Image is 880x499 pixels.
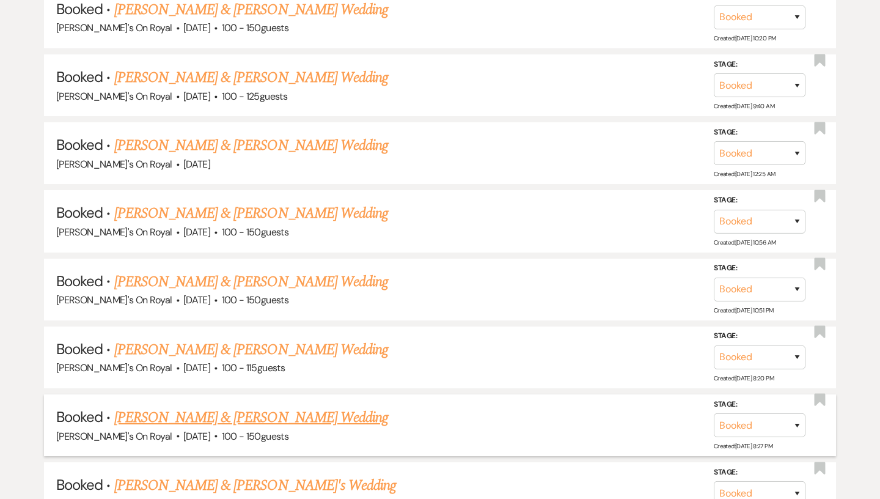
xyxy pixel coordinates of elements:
[183,21,210,34] span: [DATE]
[114,475,397,497] a: [PERSON_NAME] & [PERSON_NAME]'s Wedding
[56,203,103,222] span: Booked
[714,102,774,110] span: Created: [DATE] 9:40 AM
[56,339,103,358] span: Booked
[183,90,210,103] span: [DATE]
[56,21,172,34] span: [PERSON_NAME]'s On Royal
[714,170,775,178] span: Created: [DATE] 12:25 AM
[183,158,210,171] span: [DATE]
[114,339,388,361] a: [PERSON_NAME] & [PERSON_NAME] Wedding
[114,202,388,224] a: [PERSON_NAME] & [PERSON_NAME] Wedding
[222,226,288,238] span: 100 - 150 guests
[56,158,172,171] span: [PERSON_NAME]'s On Royal
[56,361,172,374] span: [PERSON_NAME]'s On Royal
[114,271,388,293] a: [PERSON_NAME] & [PERSON_NAME] Wedding
[56,430,172,443] span: [PERSON_NAME]'s On Royal
[183,361,210,374] span: [DATE]
[222,294,288,306] span: 100 - 150 guests
[714,34,776,42] span: Created: [DATE] 10:20 PM
[56,226,172,238] span: [PERSON_NAME]'s On Royal
[222,21,288,34] span: 100 - 150 guests
[56,67,103,86] span: Booked
[114,407,388,429] a: [PERSON_NAME] & [PERSON_NAME] Wedding
[222,361,285,374] span: 100 - 115 guests
[714,306,773,314] span: Created: [DATE] 10:51 PM
[714,442,772,450] span: Created: [DATE] 8:27 PM
[714,330,805,343] label: Stage:
[56,407,103,426] span: Booked
[714,238,776,246] span: Created: [DATE] 10:56 AM
[714,466,805,479] label: Stage:
[714,374,774,382] span: Created: [DATE] 8:20 PM
[714,194,805,207] label: Stage:
[714,397,805,411] label: Stage:
[183,226,210,238] span: [DATE]
[222,90,287,103] span: 100 - 125 guests
[56,272,103,290] span: Booked
[222,430,288,443] span: 100 - 150 guests
[714,126,805,139] label: Stage:
[56,294,172,306] span: [PERSON_NAME]'s On Royal
[114,135,388,157] a: [PERSON_NAME] & [PERSON_NAME] Wedding
[714,57,805,71] label: Stage:
[56,135,103,154] span: Booked
[714,262,805,275] label: Stage:
[183,294,210,306] span: [DATE]
[56,90,172,103] span: [PERSON_NAME]'s On Royal
[183,430,210,443] span: [DATE]
[114,67,388,89] a: [PERSON_NAME] & [PERSON_NAME] Wedding
[56,475,103,494] span: Booked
